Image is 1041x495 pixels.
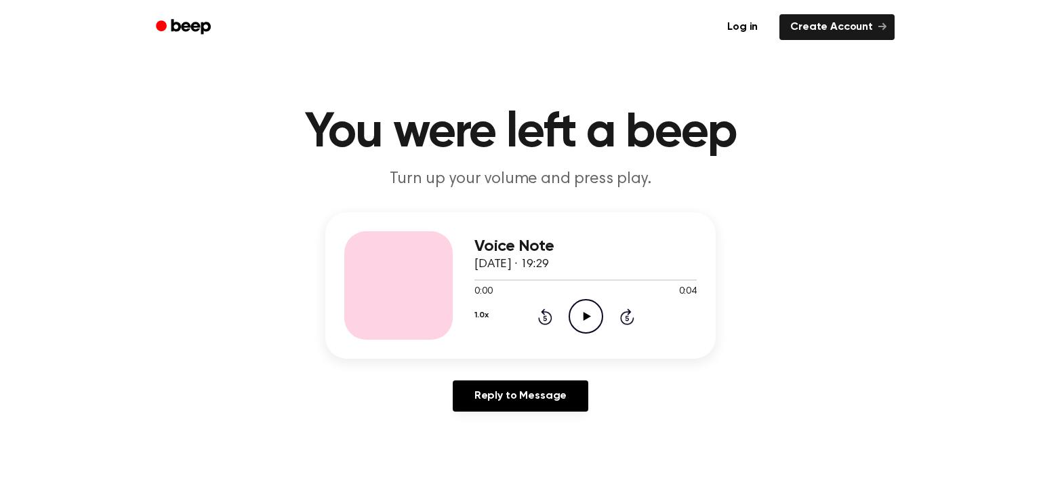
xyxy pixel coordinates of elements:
h1: You were left a beep [173,108,867,157]
a: Beep [146,14,223,41]
span: 0:04 [679,285,697,299]
span: [DATE] · 19:29 [474,258,549,271]
a: Log in [714,12,771,43]
a: Create Account [779,14,895,40]
h3: Voice Note [474,237,697,256]
a: Reply to Message [453,380,588,412]
button: 1.0x [474,304,488,327]
p: Turn up your volume and press play. [260,168,781,191]
span: 0:00 [474,285,492,299]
